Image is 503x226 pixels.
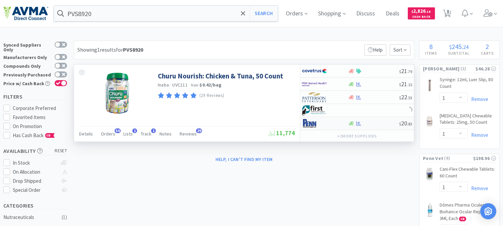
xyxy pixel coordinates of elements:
[13,104,67,112] div: Corporate Preferred
[390,44,411,56] span: Sort
[302,79,327,89] img: f6b2451649754179b5b4e0c70c3f7cb0_2.png
[200,82,222,88] strong: $0.42 / bag
[180,131,197,137] span: Reviews
[158,71,283,80] a: Churu Nourish: Chicken & Tuna, 50 Count
[423,65,460,72] span: [PERSON_NAME]
[440,166,496,182] a: Cani-Flex Chewable Tablets: 60 Count
[476,65,496,72] div: $46.28
[430,42,433,51] span: 8
[196,128,202,133] span: 29
[407,69,412,74] span: . 79
[399,121,401,126] span: $
[62,213,67,221] div: ( 1 )
[399,67,412,75] span: 21
[13,122,67,130] div: On Promotion
[3,93,67,101] h5: Filters
[3,202,67,210] h5: Categories
[3,42,51,52] div: Synced Suppliers Only
[468,96,488,102] a: Remove
[79,131,93,137] span: Details
[173,82,188,88] span: UVC111
[460,65,476,72] span: ( 2 )
[399,80,412,88] span: 21
[302,118,327,128] img: e1133ece90fa4a959c5ae41b0808c578_9.png
[211,154,277,165] button: Help, I can't find my item
[250,6,277,21] button: Search
[13,113,67,121] div: Favorited Items
[3,71,51,77] div: Previously Purchased
[423,78,436,91] img: cd2a68cf662540098c24eb9ce87ed09d_76745.jpeg
[383,11,402,17] a: Deals
[3,147,67,155] h5: Availability
[151,128,156,133] span: 1
[46,133,52,137] span: CB
[480,203,496,219] div: Open Intercom Messenger
[450,44,452,50] span: $
[269,129,295,137] span: 11,774
[420,50,443,56] h4: Items
[407,95,412,100] span: . 53
[199,92,225,99] p: (29 Reviews)
[408,4,435,22] a: $2,826.18Cash Back
[334,131,380,141] button: +2more suppliers
[440,113,496,128] a: [MEDICAL_DATA] Chewable Tablets: 25mg, 50 Count
[443,155,473,162] span: ( 6 )
[13,177,58,185] div: Drop Shipped
[302,105,327,115] img: 67d67680309e4a0bb49a5ff0391dcc42_6.png
[399,119,412,127] span: 20
[440,76,496,92] a: Syringe: 12ml, Luer Slip, 80 Count
[3,54,51,60] div: Manufacturers Only
[443,43,476,50] div: .
[116,46,143,53] span: for
[55,148,67,155] span: reset
[13,186,58,194] div: Special Order
[423,155,443,162] span: Penn Vet
[354,11,378,17] a: Discuss
[407,82,412,87] span: . 15
[170,82,171,88] span: ·
[3,80,51,86] div: Price w/ Cash Back
[412,9,414,14] span: $
[191,83,198,88] span: from
[123,46,143,53] strong: PVS8920
[54,6,278,21] input: Search by item, sku, manufacturer, ingredient, size...
[13,168,58,176] div: On Allocation
[77,46,143,54] div: Showing 1 results
[452,42,462,51] span: 245
[412,15,431,19] span: Cash Back
[486,42,489,51] span: 2
[101,131,115,137] span: Orders
[440,11,454,17] a: 8
[96,71,139,115] img: 11d1cadfe3784a47884fe0d1c4b78589_470049.png
[476,50,499,56] h4: Carts
[158,82,169,88] a: Inaba
[364,44,386,56] p: Help
[3,213,58,221] div: Nutraceuticals
[412,8,431,14] span: 2,826
[13,159,58,167] div: In Stock
[443,50,476,56] h4: Subtotal
[468,185,488,191] a: Remove
[399,69,401,74] span: $
[189,82,190,88] span: ·
[473,155,496,162] div: $198.96
[123,131,133,137] span: Lists
[463,44,469,50] span: 24
[423,203,436,217] img: b5fe4f417bca4298947328358b71acaf_500514.png
[399,82,401,87] span: $
[115,128,121,133] span: 54
[13,132,55,138] span: Has Cash Back
[132,128,137,133] span: 1
[459,217,466,221] span: CB
[3,63,51,68] div: Compounds Only
[468,132,488,138] a: Remove
[423,167,436,181] img: bb34df12c7ec47668f72623dbdc7797b_157905.png
[3,6,48,20] img: e4e33dab9f054f5782a47901c742baa9_102.png
[399,93,412,101] span: 22
[423,114,436,127] img: f0e029e6c6c64d71a7b30ea846f5dd41_69087.jpeg
[141,131,151,137] span: Track
[160,131,172,137] span: Notes
[440,202,496,224] a: Dômes Pharma Oculenis Biohance Ocular Repair Gel: 3Ml, Each CB
[426,9,431,14] span: . 18
[399,95,401,100] span: $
